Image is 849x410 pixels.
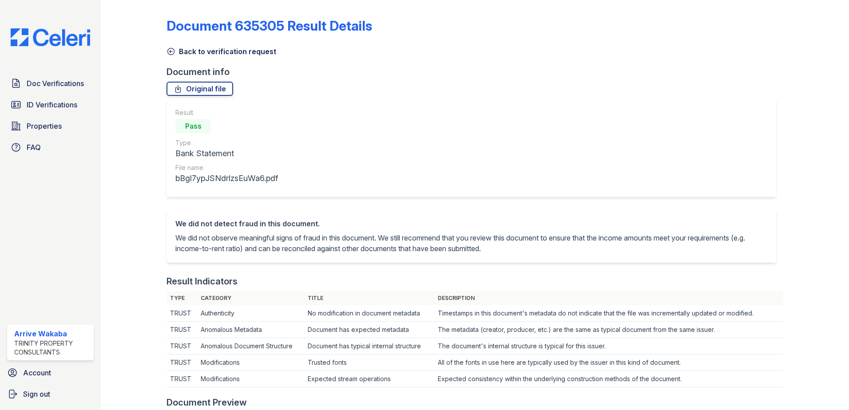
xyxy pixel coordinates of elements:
span: Account [23,367,51,378]
a: Properties [7,117,94,135]
th: Category [197,291,304,305]
a: Document 635305 Result Details [167,18,372,34]
a: Back to verification request [167,46,276,57]
a: FAQ [7,138,94,156]
div: Type [175,138,278,147]
th: Type [167,291,197,305]
td: The document's internal structure is typical for this issuer. [434,338,783,355]
td: TRUST [167,338,197,355]
p: We did not observe meaningful signs of fraud in this document. We still recommend that you review... [175,233,767,254]
td: Document has typical internal structure [304,338,434,355]
span: Doc Verifications [27,78,84,89]
span: Sign out [23,389,50,399]
td: TRUST [167,305,197,322]
td: Timestamps in this document's metadata do not indicate that the file was incrementally updated or... [434,305,783,322]
span: ID Verifications [27,99,77,110]
img: CE_Logo_Blue-a8612792a0a2168367f1c8372b55b34899dd931a85d93a1a3d3e32e68fde9ad4.png [4,28,97,46]
div: Result [175,108,278,117]
td: TRUST [167,371,197,387]
td: The metadata (creator, producer, etc.) are the same as typical document from the same issuer. [434,322,783,338]
div: Trinity Property Consultants [14,339,90,357]
td: No modification in document metadata [304,305,434,322]
a: Sign out [4,385,97,403]
td: Expected stream operations [304,371,434,387]
td: Modifications [197,355,304,371]
td: Document has expected metadata [304,322,434,338]
td: Anomalous Document Structure [197,338,304,355]
div: bBgl7ypJSNdrlzsEuWa6.pdf [175,172,278,185]
div: Document info [167,66,783,78]
td: Trusted fonts [304,355,434,371]
a: Original file [167,82,233,96]
div: Arrive Wakaba [14,328,90,339]
td: Anomalous Metadata [197,322,304,338]
td: TRUST [167,355,197,371]
a: ID Verifications [7,96,94,114]
th: Description [434,291,783,305]
span: Properties [27,121,62,131]
a: Doc Verifications [7,75,94,92]
div: We did not detect fraud in this document. [175,218,767,229]
th: Title [304,291,434,305]
td: Authenticity [197,305,304,322]
td: TRUST [167,322,197,338]
a: Account [4,364,97,382]
div: Document Preview [167,396,247,409]
td: Modifications [197,371,304,387]
div: Pass [175,119,211,133]
td: All of the fonts in use here are typically used by the issuer in this kind of document. [434,355,783,371]
span: FAQ [27,142,41,153]
td: Expected consistency within the underlying construction methods of the document. [434,371,783,387]
div: File name [175,163,278,172]
div: Bank Statement [175,147,278,160]
div: Result Indicators [167,275,238,288]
